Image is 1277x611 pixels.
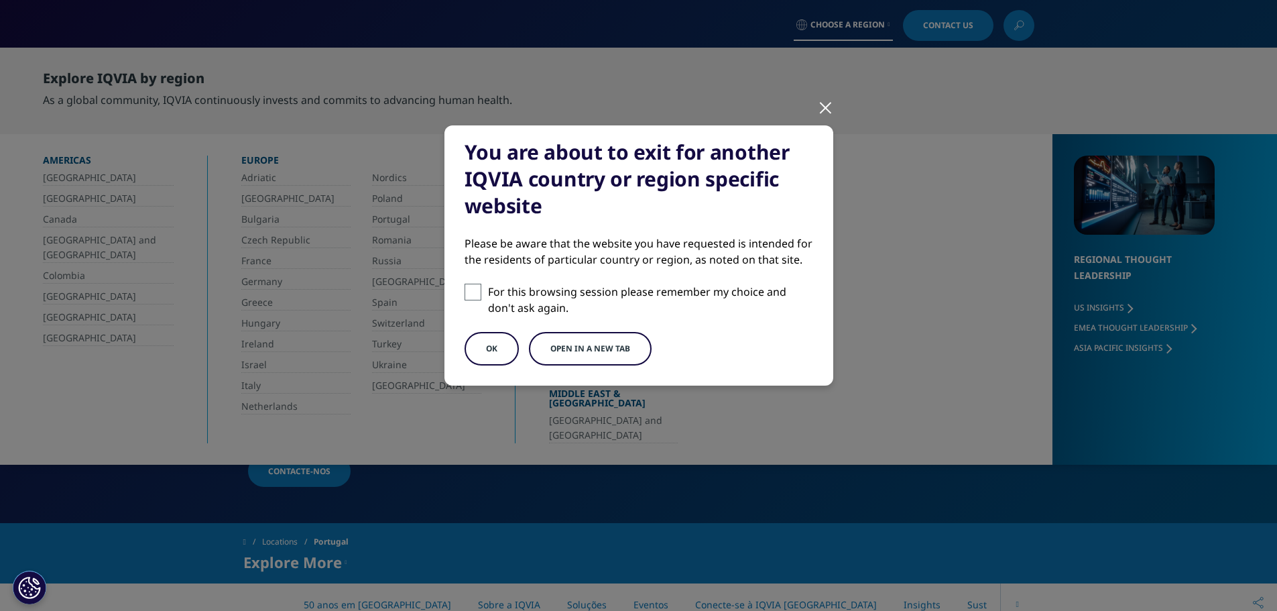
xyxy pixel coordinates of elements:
[465,235,813,268] div: Please be aware that the website you have requested is intended for the residents of particular c...
[465,139,813,219] div: You are about to exit for another IQVIA country or region specific website
[488,284,813,316] p: For this browsing session please remember my choice and don't ask again.
[13,571,46,604] button: Cookie Settings
[465,332,519,366] button: OK
[529,332,652,366] button: Open in a new tab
